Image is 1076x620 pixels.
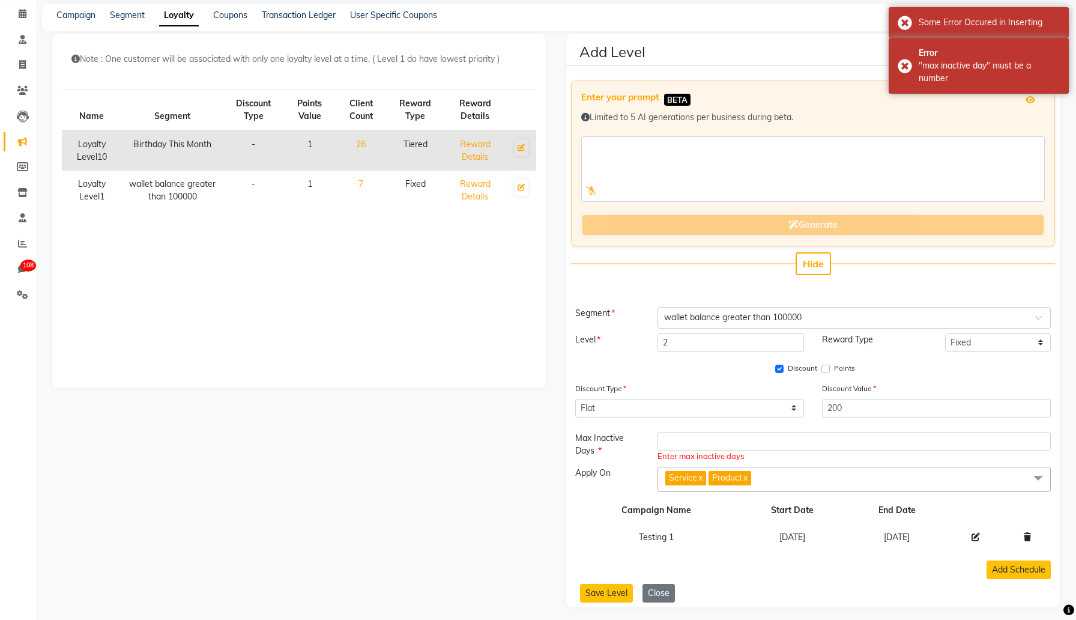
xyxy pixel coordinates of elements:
span: Hide [803,258,824,270]
label: Enter your prompt [581,91,659,105]
td: 1 [284,171,336,210]
th: Reward Type [387,90,444,131]
div: Reward Details [452,178,499,203]
div: Reward Details [452,138,499,163]
td: Testing 1 [575,524,737,551]
td: Loyalty Level1 [62,171,121,210]
td: Birthday This Month [121,130,223,171]
a: x [697,472,703,483]
div: Max Inactive Days [566,432,648,463]
div: Error [919,47,1060,59]
td: [DATE] [847,524,947,551]
div: Some Error Occured in Inserting [919,16,1060,29]
button: Close [642,584,675,603]
td: [DATE] [737,524,847,551]
th: End Date [847,497,947,524]
td: Loyalty Level10 [62,130,121,171]
span: BETA [664,94,691,105]
th: Start Date [737,497,847,524]
button: Add Schedule [987,561,1051,579]
a: x [742,472,748,483]
label: Points [834,363,855,374]
a: User Specific Coupons [350,10,437,20]
a: Segment [110,10,145,20]
a: Loyalty [159,5,199,26]
label: Discount Value [822,383,876,394]
span: Product [712,472,742,483]
div: "max inactive day" must be a number [919,59,1060,85]
a: Campaign [56,10,95,20]
a: 7 [358,178,363,189]
a: Coupons [213,10,247,20]
div: Apply On [566,467,648,491]
div: Enter max inactive days [657,451,1051,463]
th: Campaign Name [575,497,737,524]
th: Segment [121,90,223,131]
a: 26 [356,139,366,150]
th: Discount Type [223,90,284,131]
button: Hide [796,252,831,275]
div: Limited to 5 AI generations per business during beta. [581,111,1045,124]
a: Transaction Ledger [262,10,336,20]
td: 1 [284,130,336,171]
div: Reward Type [813,333,936,352]
td: Fixed [387,171,444,210]
th: Client Count [336,90,387,131]
td: Tiered [387,130,444,171]
p: Note : One customer will be associated with only one loyalty level at a time. ( Level 1 do have l... [71,53,527,65]
th: Points Value [284,90,336,131]
a: 108 [4,260,32,279]
span: 108 [20,260,36,272]
span: Service [669,472,697,483]
label: Discount Type [575,383,626,394]
th: Reward Details [444,90,506,131]
button: Save Level [580,584,633,603]
td: wallet balance greater than 100000 [121,171,223,210]
div: Level [566,333,648,352]
div: Segment [566,307,648,329]
th: Name [62,90,121,131]
td: - [223,171,284,210]
label: Discount [788,363,817,374]
td: - [223,130,284,171]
